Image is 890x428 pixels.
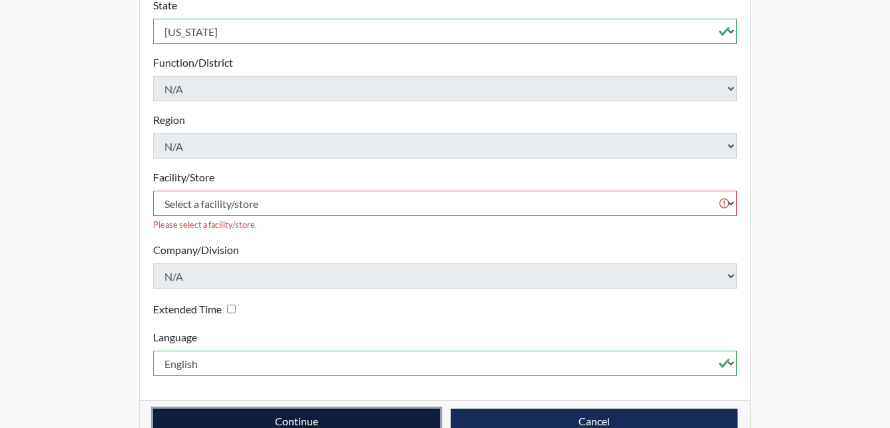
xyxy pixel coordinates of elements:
[153,299,241,319] div: Checking this box will provide the interviewee with an accomodation of extra time to answer each ...
[153,219,738,231] div: Please select a facility/store.
[153,169,214,185] label: Facility/Store
[153,242,239,258] label: Company/Division
[153,301,222,317] label: Extended Time
[153,329,197,345] label: Language
[153,112,185,128] label: Region
[153,55,233,71] label: Function/District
